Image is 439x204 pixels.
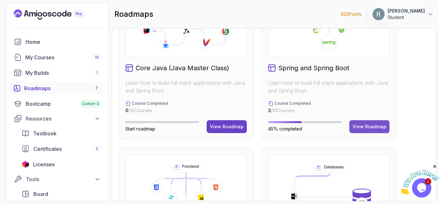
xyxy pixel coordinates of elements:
[95,146,98,151] span: 3
[33,160,55,168] span: Licenses
[95,55,99,60] span: 10
[125,126,155,131] span: Start roadmap
[25,53,101,61] div: My Courses
[82,101,99,106] span: Cohort 3
[388,8,425,14] p: [PERSON_NAME]
[388,14,425,21] p: Student
[26,115,101,122] div: Resources
[210,123,244,130] div: View Roadmap
[125,79,247,94] p: Learn how to build full stack applications with Java and Spring Boot
[268,107,311,114] p: / 10 Courses
[136,63,229,73] h2: Core Java (Java Master Class)
[10,173,104,185] button: Tools
[349,120,390,133] button: View Roadmap
[372,8,434,21] button: user profile image[PERSON_NAME]Student
[14,9,99,20] a: Landing page
[18,158,104,171] a: licenses
[10,97,104,110] a: bootcamp
[18,142,104,155] a: certificates
[10,113,104,124] button: Resources
[340,11,362,17] p: 492 Points
[125,107,168,114] p: / 18 Courses
[25,69,101,77] div: My Builds
[22,161,29,168] img: jetbrains icon
[24,84,101,92] div: Roadmaps
[10,82,104,95] a: roadmaps
[268,79,390,94] p: Learn how to build full stack applications with Java and Spring Boot
[10,35,104,48] a: home
[33,190,48,198] span: Board
[10,66,104,79] a: builds
[268,108,271,113] span: 3
[278,63,349,73] h2: Spring and Spring Boot
[18,188,104,200] a: board
[372,8,385,20] img: user profile image
[26,100,101,108] div: Bootcamp
[33,130,57,137] span: Textbook
[399,164,439,194] iframe: chat widget
[26,175,101,183] div: Tools
[268,126,302,131] span: 45% completed
[207,120,247,133] button: View Roadmap
[33,145,62,153] span: Certificates
[10,51,104,64] a: courses
[96,70,98,75] span: 1
[114,9,153,19] h2: roadmaps
[18,127,104,140] a: textbook
[274,101,311,106] p: Course Completed
[95,86,98,91] span: 7
[26,38,101,46] div: Home
[125,108,128,113] span: 0
[132,101,168,106] p: Course Completed
[353,123,386,130] div: View Roadmap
